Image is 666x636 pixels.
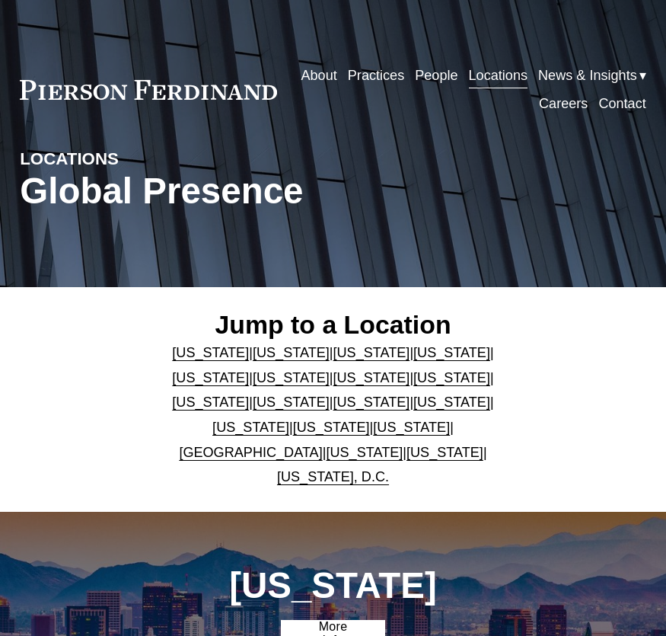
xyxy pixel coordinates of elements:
h1: [US_STATE] [202,565,464,606]
a: [US_STATE] [253,395,330,410]
a: [US_STATE] [172,395,249,410]
a: [US_STATE] [212,420,289,435]
a: [US_STATE] [333,370,410,385]
a: [US_STATE] [253,370,330,385]
h4: LOCATIONS [20,149,177,170]
a: [US_STATE] [413,345,490,360]
h2: Jump to a Location [151,309,516,340]
a: [US_STATE] [326,445,403,460]
a: People [415,62,457,90]
a: [US_STATE] [293,420,370,435]
h1: Global Presence [20,171,437,212]
span: News & Insights [538,63,637,88]
a: [US_STATE] [253,345,330,360]
a: About [301,62,336,90]
a: [US_STATE] [406,445,483,460]
a: [US_STATE] [333,395,410,410]
a: [US_STATE] [413,370,490,385]
a: Practices [348,62,404,90]
a: [US_STATE] [413,395,490,410]
a: Careers [539,90,588,117]
a: [GEOGRAPHIC_DATA] [179,445,322,460]
a: [US_STATE] [172,370,249,385]
a: Contact [598,90,645,117]
p: | | | | | | | | | | | | | | | | | | [151,340,516,489]
a: folder dropdown [538,62,646,90]
a: [US_STATE] [333,345,410,360]
a: [US_STATE] [172,345,249,360]
a: [US_STATE] [373,420,450,435]
a: Locations [469,62,527,90]
a: [US_STATE], D.C. [277,469,389,484]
